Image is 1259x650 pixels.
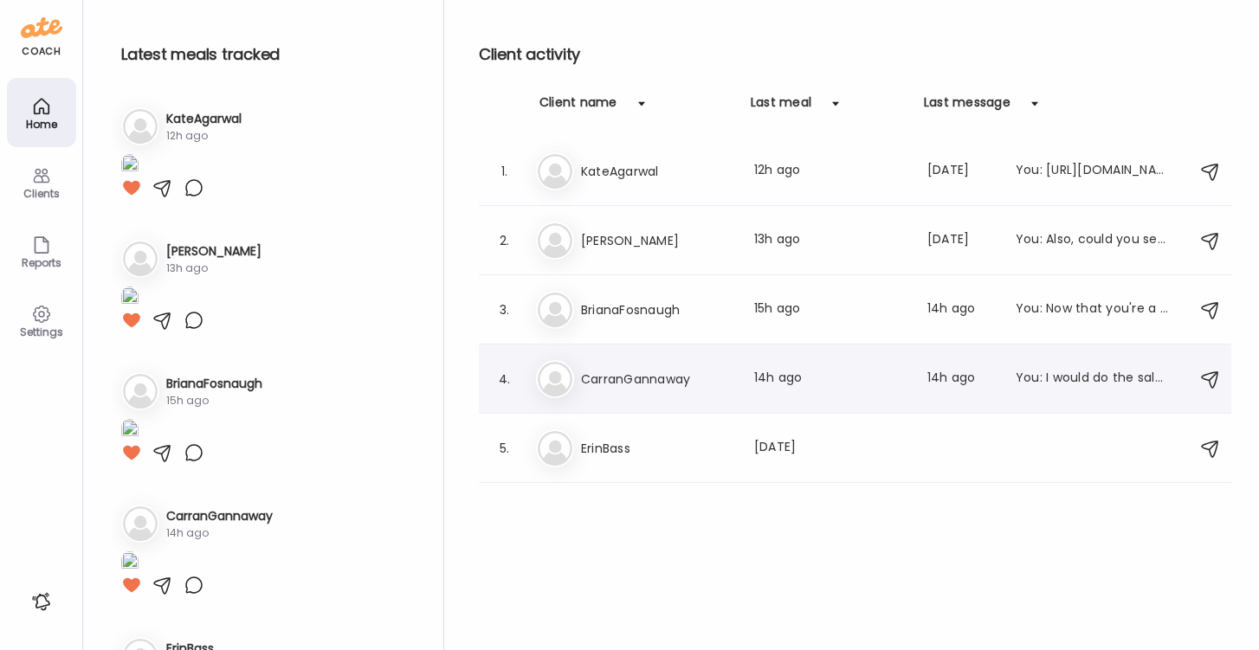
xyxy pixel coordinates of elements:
[927,369,995,389] div: 14h ago
[927,161,995,182] div: [DATE]
[581,161,733,182] h3: KateAgarwal
[121,419,139,442] img: images%2FXKIh3wwHSkanieFEXC1qNVQ7J872%2FTto8tWAfYReaM7YV3x61%2FSHrasZBZt1UCrYsCRV08_1080
[754,299,907,320] div: 15h ago
[479,42,1231,68] h2: Client activity
[166,110,242,128] h3: KateAgarwal
[494,299,515,320] div: 3.
[166,375,262,393] h3: BrianaFosnaugh
[538,293,572,327] img: bg-avatar-default.svg
[121,42,416,68] h2: Latest meals tracked
[123,241,158,276] img: bg-avatar-default.svg
[166,525,273,541] div: 14h ago
[751,93,811,121] div: Last meal
[166,507,273,525] h3: CarranGannaway
[10,326,73,338] div: Settings
[1016,369,1168,389] div: You: I would do the salad and omit the raisins. Maybe you can quarter a few grapes and throw on i...
[22,44,61,59] div: coach
[1016,161,1168,182] div: You: [URL][DOMAIN_NAME][PERSON_NAME]
[10,119,73,130] div: Home
[166,128,242,144] div: 12h ago
[538,362,572,396] img: bg-avatar-default.svg
[1016,230,1168,251] div: You: Also, could you send me the name of your hormone supplement? Ty!
[538,223,572,258] img: bg-avatar-default.svg
[754,161,907,182] div: 12h ago
[21,14,62,42] img: ate
[494,438,515,459] div: 5.
[494,230,515,251] div: 2.
[581,438,733,459] h3: ErinBass
[10,257,73,268] div: Reports
[581,299,733,320] h3: BrianaFosnaugh
[538,154,572,189] img: bg-avatar-default.svg
[924,93,1010,121] div: Last message
[121,551,139,575] img: images%2FKkOFNasss1NKMjzDX2ZYA4Skty62%2FUoK7RnHfJoWU4JGa1QI0%2FnJf1hA7SH4i0yVj2D1Bf_1080
[121,286,139,310] img: images%2Fmls5gikZwJfCZifiAnIYr4gr8zN2%2FNL4wXyVuoOIzXh708eJy%2FRcfRjIdxIJ6vD6XQDVa5_1080
[581,230,733,251] h3: [PERSON_NAME]
[166,242,261,261] h3: [PERSON_NAME]
[123,374,158,409] img: bg-avatar-default.svg
[121,154,139,177] img: images%2FBSFQB00j0rOawWNVf4SvQtxQl562%2FECiUqIHkpJVSY9TYLycH%2FdCIBknvsE0YLpsPvZ1jj_1080
[927,299,995,320] div: 14h ago
[754,438,907,459] div: [DATE]
[581,369,733,389] h3: CarranGannaway
[754,369,907,389] div: 14h ago
[538,431,572,466] img: bg-avatar-default.svg
[754,230,907,251] div: 13h ago
[10,188,73,199] div: Clients
[927,230,995,251] div: [DATE]
[123,506,158,541] img: bg-avatar-default.svg
[166,393,262,409] div: 15h ago
[494,369,515,389] div: 4.
[123,109,158,144] img: bg-avatar-default.svg
[539,93,617,121] div: Client name
[494,161,515,182] div: 1.
[1016,299,1168,320] div: You: Now that you're a few days in… How are you feeling? Also, I hope you enjoyed the call last n...
[166,261,261,276] div: 13h ago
